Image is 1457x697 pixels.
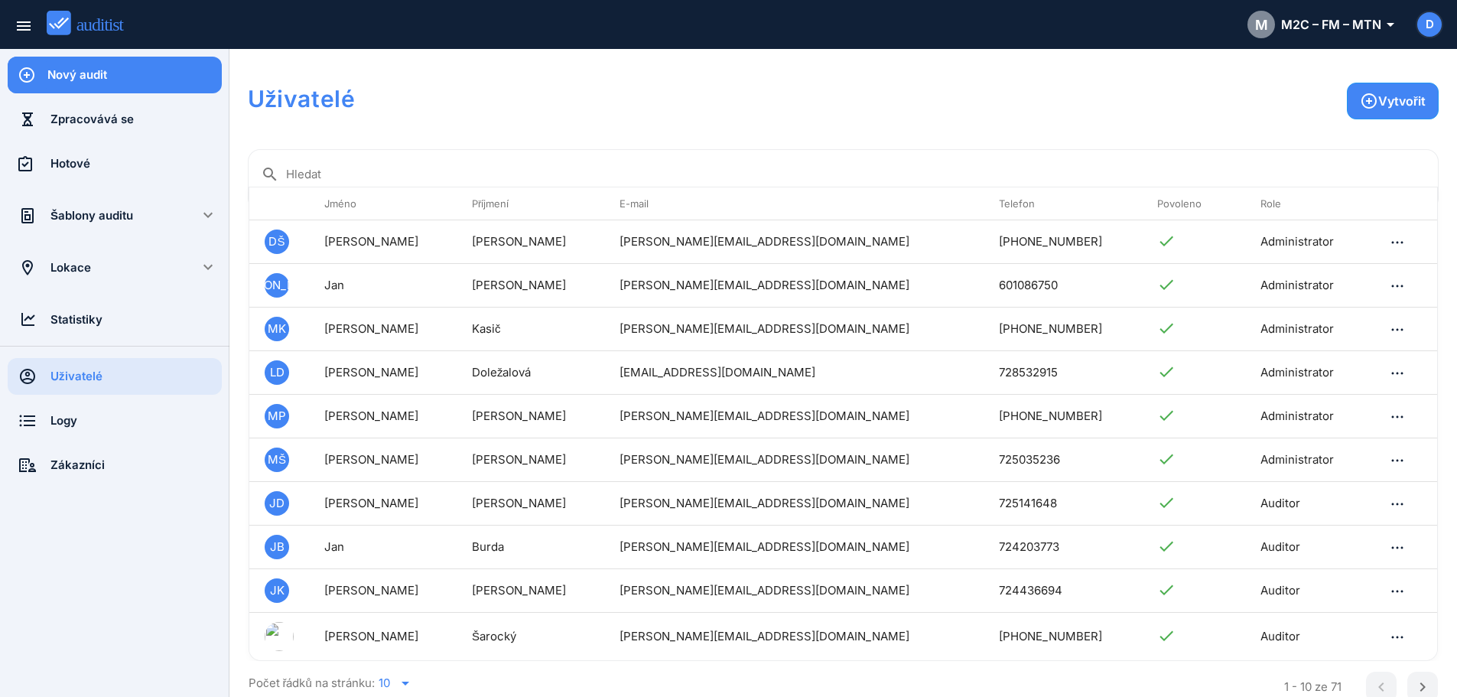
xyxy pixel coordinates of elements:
a: Logy [8,402,222,439]
a: Zákazníci [8,447,222,484]
span: MŠ [268,451,286,468]
h1: Uživatelé [248,83,355,115]
td: Auditor [1245,613,1368,661]
div: M2C – FM – MTN [1247,11,1393,38]
td: Administrator [1245,264,1368,308]
td: [PERSON_NAME][EMAIL_ADDRESS][DOMAIN_NAME] [604,395,984,438]
span: DŠ [268,233,285,250]
div: Zákazníci [50,457,222,474]
i: arrow_drop_down [396,674,415,692]
td: [PERSON_NAME][EMAIL_ADDRESS][DOMAIN_NAME] [604,526,984,569]
td: Auditor [1245,526,1368,569]
td: Doležalová [457,351,604,395]
td: Administrator [1245,438,1368,482]
td: [PERSON_NAME][EMAIL_ADDRESS][DOMAIN_NAME] [604,220,984,264]
a: Uživatelé [8,358,222,395]
td: 601086750 [984,264,1142,308]
i: check [1157,450,1176,468]
td: [PERSON_NAME] [309,395,457,438]
span: JK [270,582,285,599]
th: E-mail: Not sorted. Activate to sort ascending. [604,187,984,220]
td: [PERSON_NAME] [457,482,604,526]
a: Zpracovává se [8,101,222,138]
td: Burda [457,526,604,569]
i: check [1157,319,1176,337]
span: LD [270,364,285,381]
td: [PERSON_NAME] [309,613,457,661]
td: [PERSON_NAME] [309,220,457,264]
td: [PHONE_NUMBER] [984,308,1142,351]
td: 724203773 [984,526,1142,569]
div: 1 - 10 ze 71 [1284,679,1342,696]
td: [PERSON_NAME][EMAIL_ADDRESS][DOMAIN_NAME] [604,438,984,482]
i: keyboard_arrow_down [199,206,217,224]
td: [PERSON_NAME] [457,220,604,264]
td: [PERSON_NAME][EMAIL_ADDRESS][DOMAIN_NAME] [604,308,984,351]
i: search [261,165,279,184]
th: : Not sorted. [249,187,309,220]
img: auditist_logo_new.svg [47,11,138,36]
button: Vytvořit [1347,83,1439,119]
i: check [1157,363,1176,381]
i: check [1157,537,1176,555]
div: Šablony auditu [50,207,179,224]
td: Jan [309,264,457,308]
td: Kasič [457,308,604,351]
td: [PERSON_NAME] [309,351,457,395]
i: keyboard_arrow_down [199,258,217,276]
i: check [1157,581,1176,599]
a: Lokace [8,249,179,286]
i: check [1157,232,1176,250]
span: D [1426,16,1434,34]
td: [PERSON_NAME] [457,438,604,482]
td: [PERSON_NAME] [309,482,457,526]
span: M [1255,15,1268,35]
i: menu [15,17,33,35]
td: [PERSON_NAME][EMAIL_ADDRESS][DOMAIN_NAME] [604,482,984,526]
span: JB [270,539,285,555]
th: : Not sorted. [1368,187,1437,220]
img: 1634455610_616bd03a40e8c.jpeg [265,622,294,651]
td: [PERSON_NAME] [309,308,457,351]
td: [PHONE_NUMBER] [984,613,1142,661]
td: 728532915 [984,351,1142,395]
span: MK [268,321,286,337]
button: D [1416,11,1443,38]
div: Zpracovává se [50,111,222,128]
td: 725141648 [984,482,1142,526]
td: Auditor [1245,482,1368,526]
div: Vytvořit [1360,92,1426,110]
a: Statistiky [8,301,222,338]
td: [EMAIL_ADDRESS][DOMAIN_NAME] [604,351,984,395]
td: Administrator [1245,308,1368,351]
td: Administrator [1245,395,1368,438]
span: JD [269,495,285,512]
td: [PERSON_NAME] [457,569,604,613]
td: [PERSON_NAME] [457,395,604,438]
td: [PHONE_NUMBER] [984,395,1142,438]
span: [PERSON_NAME] [230,277,324,294]
i: check [1157,627,1176,645]
div: Nový audit [47,67,222,83]
td: 724436694 [984,569,1142,613]
th: Role: Not sorted. Activate to sort ascending. [1245,187,1368,220]
th: Telefon: Not sorted. Activate to sort ascending. [984,187,1142,220]
div: 10 [379,676,390,690]
td: [PERSON_NAME][EMAIL_ADDRESS][DOMAIN_NAME] [604,264,984,308]
div: Uživatelé [50,368,222,385]
td: [PHONE_NUMBER] [984,220,1142,264]
td: [PERSON_NAME][EMAIL_ADDRESS][DOMAIN_NAME] [604,613,984,661]
td: Auditor [1245,569,1368,613]
td: Šarocký [457,613,604,661]
th: Příjmení: Not sorted. Activate to sort ascending. [457,187,604,220]
th: Povoleno: Not sorted. Activate to sort ascending. [1142,187,1245,220]
td: Administrator [1245,351,1368,395]
td: [PERSON_NAME] [309,569,457,613]
a: Šablony auditu [8,197,179,234]
i: check [1157,275,1176,294]
th: Jméno: Not sorted. Activate to sort ascending. [309,187,457,220]
button: MM2C – FM – MTN [1235,6,1405,43]
div: Lokace [50,259,179,276]
td: Administrator [1245,220,1368,264]
td: 725035236 [984,438,1142,482]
